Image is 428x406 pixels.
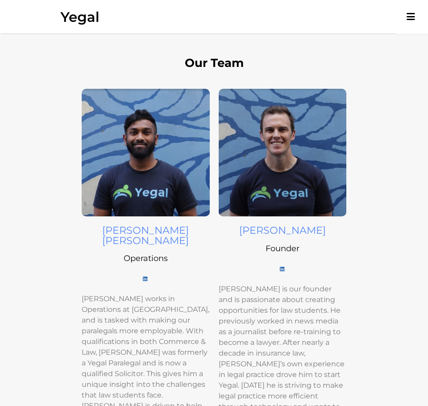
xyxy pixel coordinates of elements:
h5: Operations [82,254,209,262]
img: Swaroop profile [82,89,209,216]
h4: [PERSON_NAME] [PERSON_NAME] [82,225,209,245]
img: Michael Profile [219,89,346,216]
h4: [PERSON_NAME] [219,225,346,235]
img: LI-In-Bug [280,267,285,271]
h5: Founder [219,244,346,253]
img: LI-In-Bug [143,277,148,281]
h2: Our Team [9,57,419,69]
